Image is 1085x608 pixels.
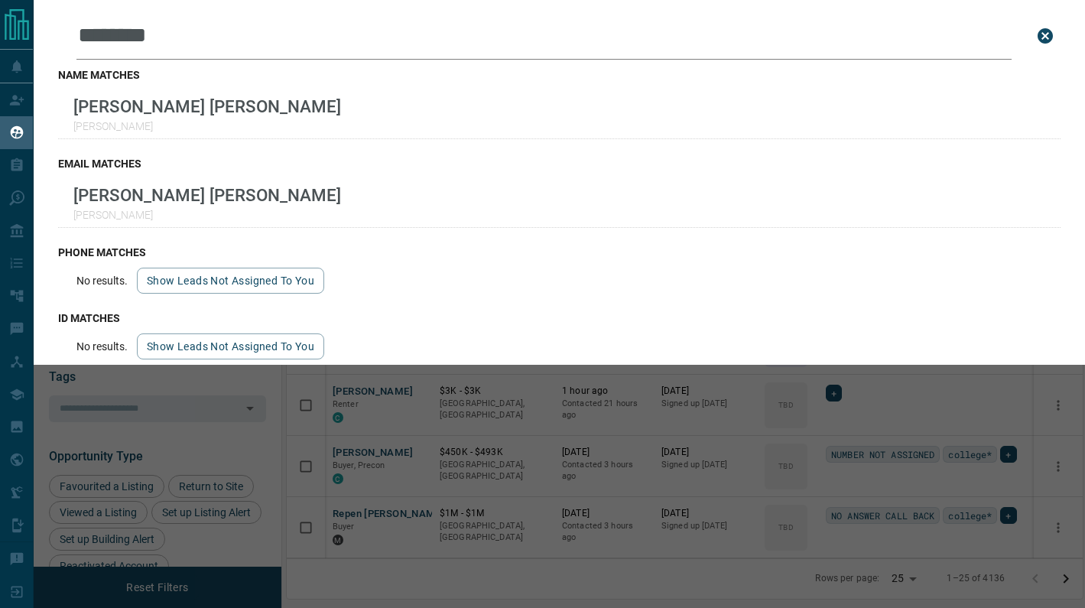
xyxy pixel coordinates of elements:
[137,333,324,359] button: show leads not assigned to you
[73,209,341,221] p: [PERSON_NAME]
[58,312,1061,324] h3: id matches
[73,185,341,205] p: [PERSON_NAME] [PERSON_NAME]
[73,120,341,132] p: [PERSON_NAME]
[58,246,1061,258] h3: phone matches
[73,96,341,116] p: [PERSON_NAME] [PERSON_NAME]
[58,158,1061,170] h3: email matches
[76,275,128,287] p: No results.
[137,268,324,294] button: show leads not assigned to you
[1030,21,1061,51] button: close search bar
[76,340,128,353] p: No results.
[58,69,1061,81] h3: name matches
